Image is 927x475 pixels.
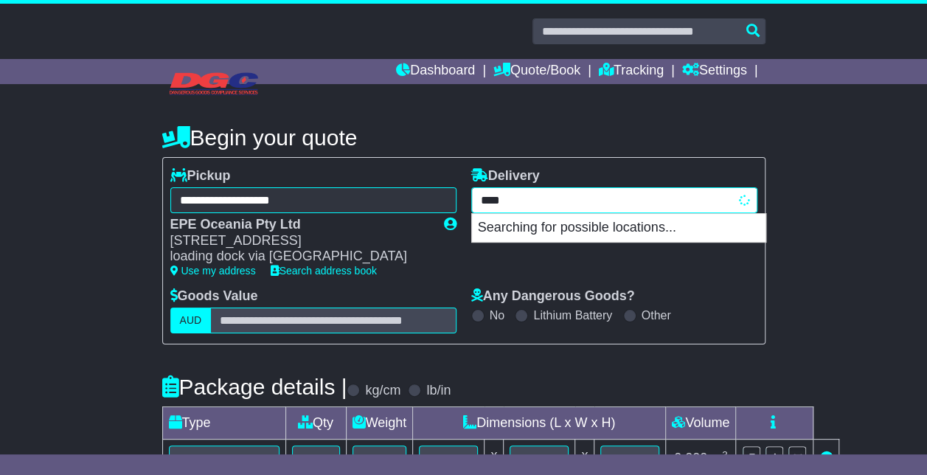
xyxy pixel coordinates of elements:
[285,407,346,440] td: Qty
[346,407,413,440] td: Weight
[493,59,580,84] a: Quote/Book
[472,214,765,242] p: Searching for possible locations...
[642,308,671,322] label: Other
[162,407,285,440] td: Type
[819,451,833,465] a: Remove this item
[170,217,429,233] div: EPE Oceania Pty Ltd
[170,265,256,277] a: Use my address
[711,451,728,465] span: m
[471,187,757,213] typeahead: Please provide city
[682,59,747,84] a: Settings
[396,59,475,84] a: Dashboard
[599,59,664,84] a: Tracking
[162,375,347,399] h4: Package details |
[533,308,612,322] label: Lithium Battery
[170,233,429,249] div: [STREET_ADDRESS]
[170,249,429,265] div: loading dock via [GEOGRAPHIC_DATA]
[471,288,635,305] label: Any Dangerous Goods?
[271,265,377,277] a: Search address book
[413,407,666,440] td: Dimensions (L x W x H)
[365,383,400,399] label: kg/cm
[162,125,765,150] h4: Begin your quote
[722,449,728,460] sup: 3
[674,451,707,465] span: 0.000
[666,407,736,440] td: Volume
[490,308,504,322] label: No
[170,168,231,184] label: Pickup
[170,288,258,305] label: Goods Value
[426,383,451,399] label: lb/in
[471,168,540,184] label: Delivery
[170,308,212,333] label: AUD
